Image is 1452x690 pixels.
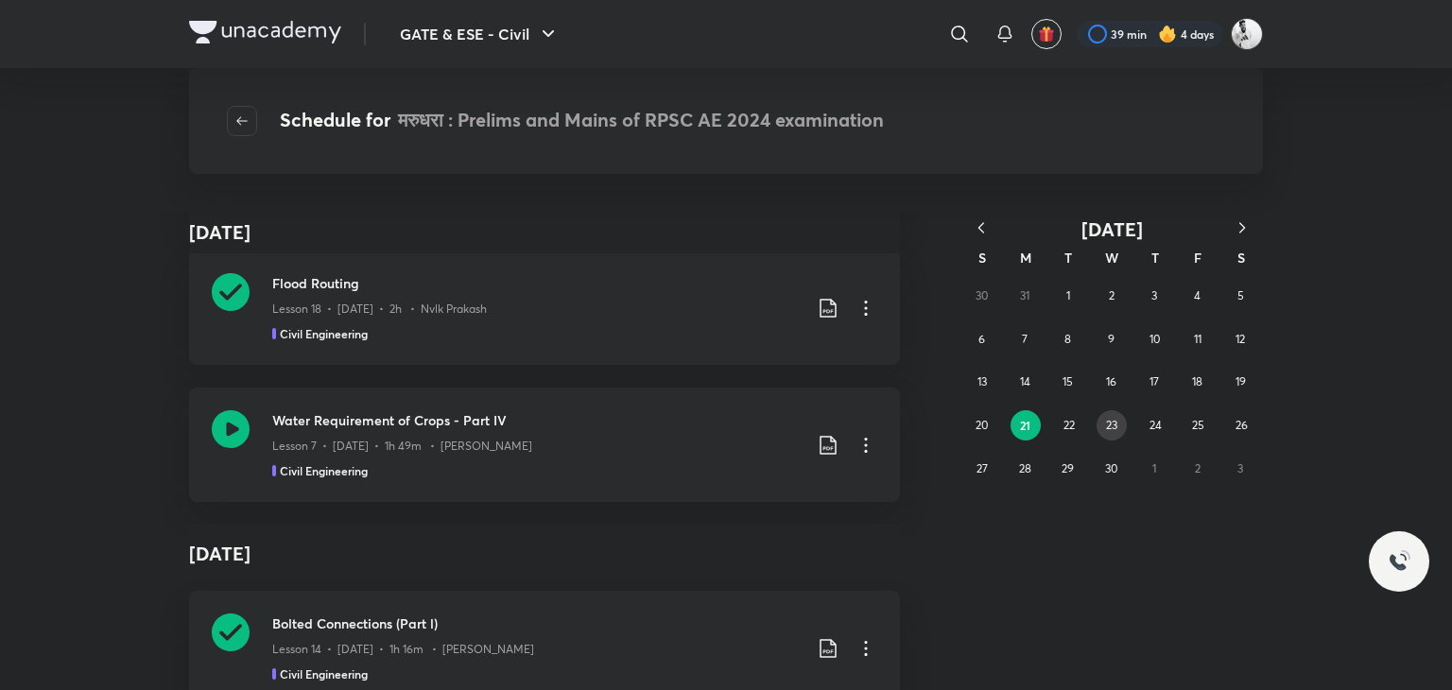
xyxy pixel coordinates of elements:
abbr: April 26, 2025 [1236,418,1248,432]
button: April 5, 2025 [1225,281,1255,311]
abbr: April 9, 2025 [1108,332,1115,346]
button: April 10, 2025 [1139,324,1169,354]
p: Lesson 18 • [DATE] • 2h • Nvlk Prakash [272,301,487,318]
abbr: April 15, 2025 [1063,374,1073,388]
button: April 28, 2025 [1010,454,1040,484]
p: Lesson 14 • [DATE] • 1h 16m • [PERSON_NAME] [272,641,534,658]
h3: Water Requirement of Crops - Part IV [272,410,802,430]
abbr: April 11, 2025 [1194,332,1201,346]
abbr: Sunday [978,249,986,267]
abbr: April 22, 2025 [1063,418,1075,432]
h5: Civil Engineering [280,462,368,479]
button: April 15, 2025 [1053,367,1083,397]
p: Lesson 7 • [DATE] • 1h 49m • [PERSON_NAME] [272,438,532,455]
button: April 8, 2025 [1053,324,1083,354]
button: April 13, 2025 [967,367,997,397]
button: April 9, 2025 [1097,324,1127,354]
abbr: April 5, 2025 [1237,288,1244,302]
button: April 20, 2025 [967,410,997,440]
abbr: April 13, 2025 [977,374,987,388]
abbr: April 21, 2025 [1020,418,1030,433]
a: Company Logo [189,21,341,48]
abbr: April 12, 2025 [1236,332,1245,346]
abbr: April 1, 2025 [1066,288,1070,302]
button: [DATE] [1002,217,1221,241]
abbr: April 6, 2025 [978,332,985,346]
button: GATE & ESE - Civil [389,15,571,53]
button: April 22, 2025 [1054,410,1084,440]
button: April 16, 2025 [1097,367,1127,397]
abbr: April 24, 2025 [1149,418,1162,432]
button: April 2, 2025 [1097,281,1127,311]
button: April 7, 2025 [1010,324,1040,354]
button: April 21, 2025 [1011,410,1041,440]
img: streak [1158,25,1177,43]
button: April 4, 2025 [1183,281,1213,311]
abbr: Saturday [1237,249,1245,267]
abbr: April 16, 2025 [1106,374,1116,388]
h5: Civil Engineering [280,665,368,682]
abbr: April 2, 2025 [1109,288,1115,302]
abbr: April 19, 2025 [1236,374,1246,388]
img: Company Logo [189,21,341,43]
abbr: April 18, 2025 [1192,374,1202,388]
abbr: Wednesday [1105,249,1118,267]
h3: Flood Routing [272,273,802,293]
button: April 23, 2025 [1097,410,1127,440]
button: April 11, 2025 [1183,324,1213,354]
span: मरुधरा : Prelims and Mains of RPSC AE 2024 examination [398,107,884,132]
span: [DATE] [1081,216,1143,242]
abbr: Tuesday [1064,249,1072,267]
abbr: April 17, 2025 [1149,374,1159,388]
a: Water Requirement of Crops - Part IVLesson 7 • [DATE] • 1h 49m • [PERSON_NAME]Civil Engineering [189,388,900,502]
abbr: April 14, 2025 [1020,374,1030,388]
a: Flood RoutingLesson 18 • [DATE] • 2h • Nvlk PrakashCivil Engineering [189,250,900,365]
button: April 19, 2025 [1225,367,1255,397]
button: April 26, 2025 [1226,410,1256,440]
button: April 29, 2025 [1053,454,1083,484]
h4: [DATE] [189,218,251,247]
button: avatar [1031,19,1062,49]
button: April 25, 2025 [1184,410,1214,440]
abbr: April 30, 2025 [1105,461,1117,475]
button: April 24, 2025 [1140,410,1170,440]
button: April 6, 2025 [967,324,997,354]
img: ttu [1388,550,1410,573]
abbr: April 4, 2025 [1194,288,1201,302]
abbr: April 29, 2025 [1062,461,1074,475]
abbr: April 8, 2025 [1064,332,1071,346]
abbr: April 27, 2025 [977,461,988,475]
abbr: April 3, 2025 [1151,288,1157,302]
h4: Schedule for [280,106,884,136]
img: avatar [1038,26,1055,43]
button: April 14, 2025 [1010,367,1040,397]
abbr: Friday [1194,249,1201,267]
img: sveer yadav [1231,18,1263,50]
h3: Bolted Connections (Part l) [272,613,802,633]
button: April 17, 2025 [1139,367,1169,397]
button: April 18, 2025 [1183,367,1213,397]
h4: [DATE] [189,525,900,583]
abbr: April 10, 2025 [1149,332,1160,346]
h5: Civil Engineering [280,325,368,342]
abbr: April 23, 2025 [1106,418,1117,432]
abbr: April 25, 2025 [1192,418,1204,432]
abbr: Thursday [1151,249,1159,267]
abbr: April 20, 2025 [976,418,988,432]
abbr: Monday [1020,249,1031,267]
button: April 1, 2025 [1053,281,1083,311]
button: April 30, 2025 [1097,454,1127,484]
abbr: April 28, 2025 [1019,461,1031,475]
button: April 3, 2025 [1139,281,1169,311]
button: April 27, 2025 [967,454,997,484]
button: April 12, 2025 [1225,324,1255,354]
abbr: April 7, 2025 [1022,332,1028,346]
